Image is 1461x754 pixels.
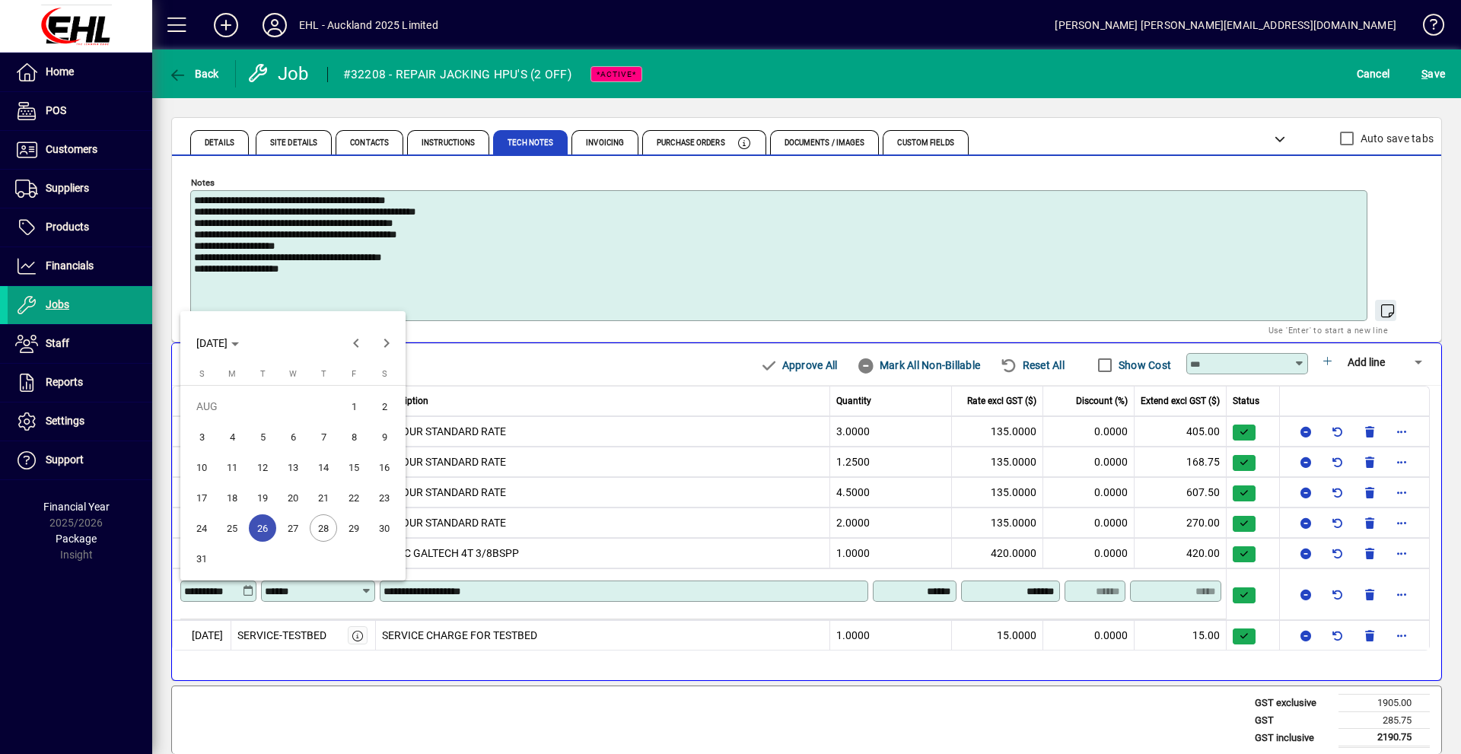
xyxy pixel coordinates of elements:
[340,453,368,481] span: 15
[339,482,369,513] button: Fri Aug 22 2025
[260,369,266,379] span: T
[218,423,246,450] span: 4
[308,422,339,452] button: Thu Aug 07 2025
[339,452,369,482] button: Fri Aug 15 2025
[249,453,276,481] span: 12
[321,369,326,379] span: T
[310,484,337,511] span: 21
[339,513,369,543] button: Fri Aug 29 2025
[369,513,399,543] button: Sat Aug 30 2025
[186,422,217,452] button: Sun Aug 03 2025
[186,452,217,482] button: Sun Aug 10 2025
[341,328,371,358] button: Previous month
[308,513,339,543] button: Thu Aug 28 2025
[371,514,398,542] span: 30
[279,484,307,511] span: 20
[190,329,245,357] button: Choose month and year
[371,423,398,450] span: 9
[371,393,398,420] span: 2
[371,328,402,358] button: Next month
[340,484,368,511] span: 22
[228,369,236,379] span: M
[247,482,278,513] button: Tue Aug 19 2025
[218,514,246,542] span: 25
[279,423,307,450] span: 6
[371,453,398,481] span: 16
[188,453,215,481] span: 10
[218,453,246,481] span: 11
[279,514,307,542] span: 27
[340,423,368,450] span: 8
[217,482,247,513] button: Mon Aug 18 2025
[278,482,308,513] button: Wed Aug 20 2025
[310,423,337,450] span: 7
[308,482,339,513] button: Thu Aug 21 2025
[369,422,399,452] button: Sat Aug 09 2025
[278,513,308,543] button: Wed Aug 27 2025
[188,514,215,542] span: 24
[310,514,337,542] span: 28
[382,369,387,379] span: S
[289,369,297,379] span: W
[188,545,215,572] span: 31
[186,543,217,574] button: Sun Aug 31 2025
[371,484,398,511] span: 23
[279,453,307,481] span: 13
[247,513,278,543] button: Tue Aug 26 2025
[369,482,399,513] button: Sat Aug 23 2025
[308,452,339,482] button: Thu Aug 14 2025
[247,452,278,482] button: Tue Aug 12 2025
[217,513,247,543] button: Mon Aug 25 2025
[340,514,368,542] span: 29
[188,423,215,450] span: 3
[278,452,308,482] button: Wed Aug 13 2025
[339,422,369,452] button: Fri Aug 08 2025
[186,513,217,543] button: Sun Aug 24 2025
[217,422,247,452] button: Mon Aug 04 2025
[217,452,247,482] button: Mon Aug 11 2025
[249,514,276,542] span: 26
[278,422,308,452] button: Wed Aug 06 2025
[188,484,215,511] span: 17
[340,393,368,420] span: 1
[186,391,339,422] td: AUG
[352,369,356,379] span: F
[249,484,276,511] span: 19
[369,452,399,482] button: Sat Aug 16 2025
[218,484,246,511] span: 18
[310,453,337,481] span: 14
[199,369,205,379] span: S
[369,391,399,422] button: Sat Aug 02 2025
[249,423,276,450] span: 5
[247,422,278,452] button: Tue Aug 05 2025
[186,482,217,513] button: Sun Aug 17 2025
[339,391,369,422] button: Fri Aug 01 2025
[196,337,228,349] span: [DATE]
